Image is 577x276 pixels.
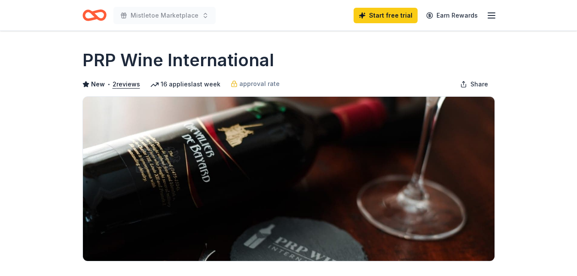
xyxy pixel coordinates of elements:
[82,5,107,25] a: Home
[83,97,495,261] img: Image for PRP Wine International
[82,48,274,72] h1: PRP Wine International
[231,79,280,89] a: approval rate
[113,7,216,24] button: Mistletoe Marketplace
[239,79,280,89] span: approval rate
[107,81,110,88] span: •
[91,79,105,89] span: New
[113,79,140,89] button: 2reviews
[150,79,220,89] div: 16 applies last week
[470,79,488,89] span: Share
[453,76,495,93] button: Share
[421,8,483,23] a: Earn Rewards
[354,8,418,23] a: Start free trial
[131,10,198,21] span: Mistletoe Marketplace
